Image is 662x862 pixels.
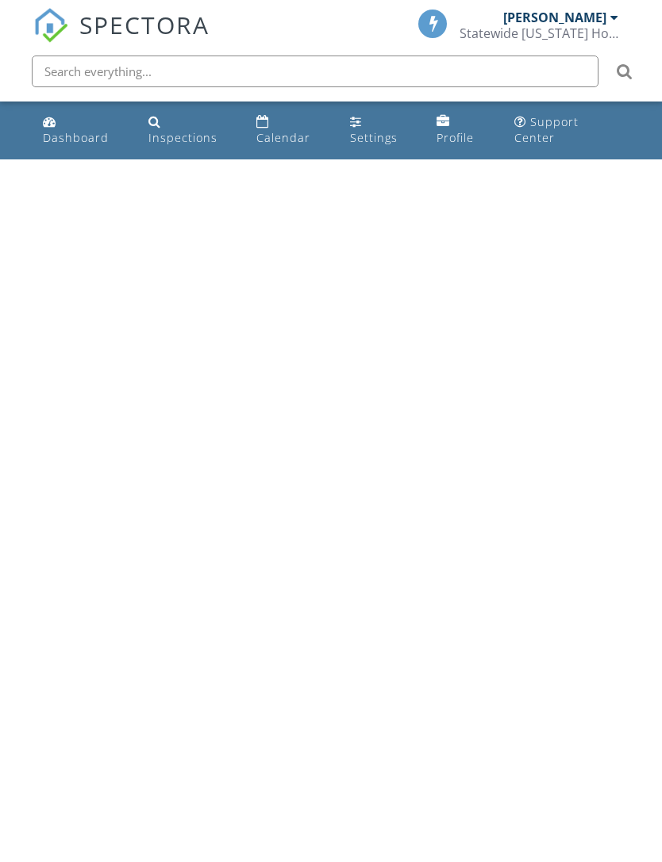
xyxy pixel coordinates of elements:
[430,108,495,153] a: Profile
[344,108,418,153] a: Settings
[256,130,310,145] div: Calendar
[33,8,68,43] img: The Best Home Inspection Software - Spectora
[503,10,606,25] div: [PERSON_NAME]
[142,108,237,153] a: Inspections
[33,21,210,55] a: SPECTORA
[37,108,129,153] a: Dashboard
[79,8,210,41] span: SPECTORA
[32,56,598,87] input: Search everything...
[350,130,398,145] div: Settings
[148,130,217,145] div: Inspections
[460,25,618,41] div: Statewide Florida Home Inspections, Inc.
[508,108,625,153] a: Support Center
[250,108,331,153] a: Calendar
[43,130,109,145] div: Dashboard
[437,130,474,145] div: Profile
[514,114,579,145] div: Support Center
